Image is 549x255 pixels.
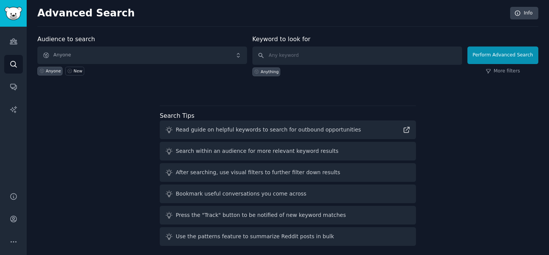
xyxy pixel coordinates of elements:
[486,68,520,75] a: More filters
[160,112,194,119] label: Search Tips
[176,190,307,198] div: Bookmark useful conversations you come across
[176,126,361,134] div: Read guide on helpful keywords to search for outbound opportunities
[176,168,340,176] div: After searching, use visual filters to further filter down results
[5,7,22,20] img: GummySearch logo
[65,67,84,75] a: New
[176,147,339,155] div: Search within an audience for more relevant keyword results
[176,233,334,241] div: Use the patterns feature to summarize Reddit posts in bulk
[467,47,538,64] button: Perform Advanced Search
[74,68,82,74] div: New
[46,68,61,74] div: Anyone
[37,47,247,64] button: Anyone
[261,69,279,74] div: Anything
[37,35,95,43] label: Audience to search
[176,211,346,219] div: Press the "Track" button to be notified of new keyword matches
[510,7,538,20] a: Info
[252,35,311,43] label: Keyword to look for
[252,47,462,65] input: Any keyword
[37,7,506,19] h2: Advanced Search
